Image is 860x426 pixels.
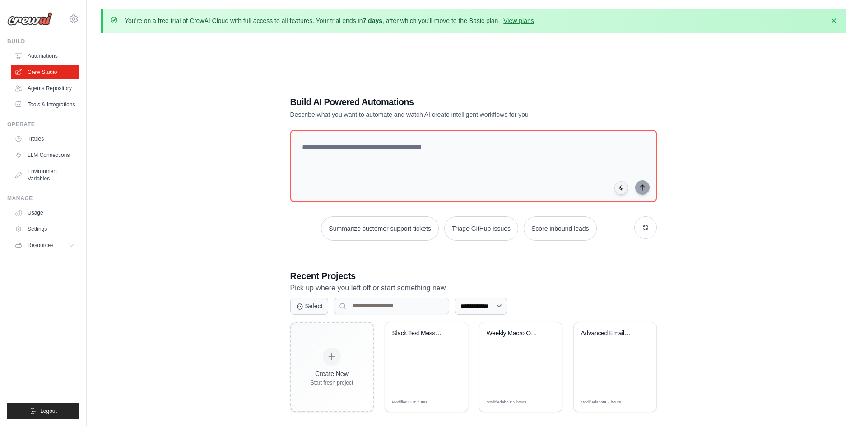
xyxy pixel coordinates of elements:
[311,369,353,378] div: Create New
[363,17,382,24] strong: 7 days
[581,399,621,406] span: Modified about 2 hours
[7,12,52,26] img: Logo
[290,110,594,119] p: Describe what you want to automate and watch AI create intelligent workflows for you
[446,399,454,406] span: Edit
[11,97,79,112] a: Tools & Integrations
[311,379,353,386] div: Start fresh project
[581,330,636,338] div: Advanced Email Marketing Automation
[524,216,597,241] button: Score inbound leads
[11,164,79,186] a: Environment Variables
[444,216,518,241] button: Triage GitHub issues
[7,403,79,419] button: Logout
[290,298,329,315] button: Select
[11,81,79,96] a: Agents Repository
[392,330,447,338] div: Slack Test Message Sender
[290,96,594,108] h1: Build AI Powered Automations
[11,238,79,252] button: Resources
[634,216,657,239] button: Get new suggestions
[11,49,79,63] a: Automations
[290,282,657,294] p: Pick up where you left off or start something new
[7,38,79,45] div: Build
[290,270,657,282] h3: Recent Projects
[11,148,79,162] a: LLM Connections
[11,206,79,220] a: Usage
[28,242,53,249] span: Resources
[540,399,548,406] span: Edit
[614,181,628,195] button: Click to speak your automation idea
[635,399,642,406] span: Edit
[11,222,79,236] a: Settings
[7,195,79,202] div: Manage
[125,16,536,25] p: You're on a free trial of CrewAI Cloud with full access to all features. Your trial ends in , aft...
[40,408,57,415] span: Logout
[7,121,79,128] div: Operate
[321,216,438,241] button: Summarize customer support tickets
[487,330,541,338] div: Weekly Macro Outlook Generator
[392,399,428,406] span: Modified 11 minutes
[11,65,79,79] a: Crew Studio
[11,132,79,146] a: Traces
[503,17,534,24] a: View plans
[487,399,527,406] span: Modified about 2 hours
